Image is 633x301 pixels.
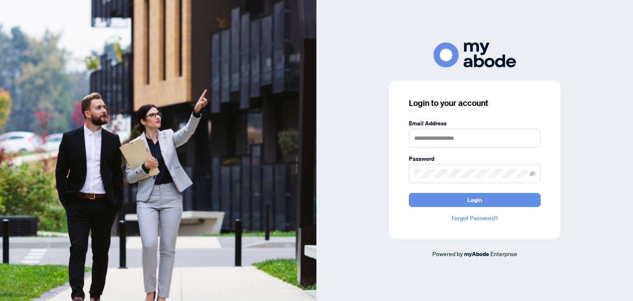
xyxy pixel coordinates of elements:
span: Enterprise [490,250,517,257]
span: eye-invisible [530,171,535,176]
label: Password [409,154,541,163]
button: Login [409,193,541,207]
img: ma-logo [434,42,516,68]
span: Login [467,193,482,207]
a: Forgot Password? [409,214,541,223]
h3: Login to your account [409,97,541,109]
span: Powered by [432,250,463,257]
a: myAbode [464,249,489,259]
label: Email Address [409,119,541,128]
